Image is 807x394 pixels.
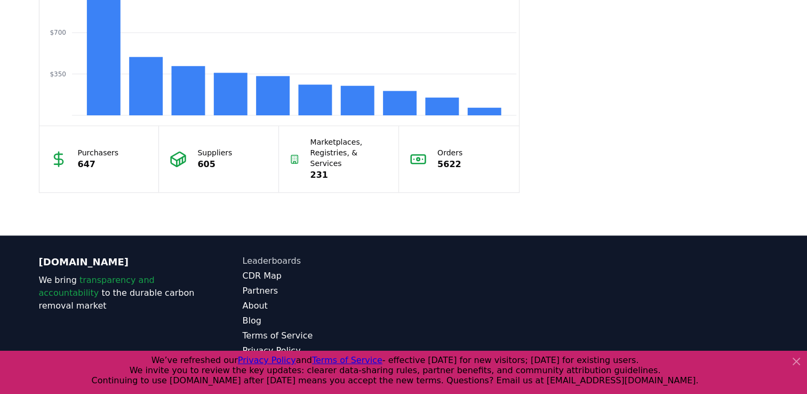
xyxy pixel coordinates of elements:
a: About [243,300,404,312]
p: Suppliers [197,147,232,158]
tspan: $350 [50,70,66,78]
span: transparency and accountability [39,275,155,298]
a: Partners [243,285,404,297]
p: Orders [437,147,462,158]
p: We bring to the durable carbon removal market [39,274,200,312]
p: Purchasers [78,147,119,158]
p: 605 [197,158,232,171]
p: 5622 [437,158,462,171]
a: Leaderboards [243,255,404,267]
p: 647 [78,158,119,171]
tspan: $700 [50,29,66,36]
p: Marketplaces, Registries, & Services [310,137,388,169]
a: CDR Map [243,270,404,282]
a: Terms of Service [243,329,404,342]
a: Privacy Policy [243,344,404,357]
p: 231 [310,169,388,182]
a: Blog [243,314,404,327]
p: [DOMAIN_NAME] [39,255,200,270]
